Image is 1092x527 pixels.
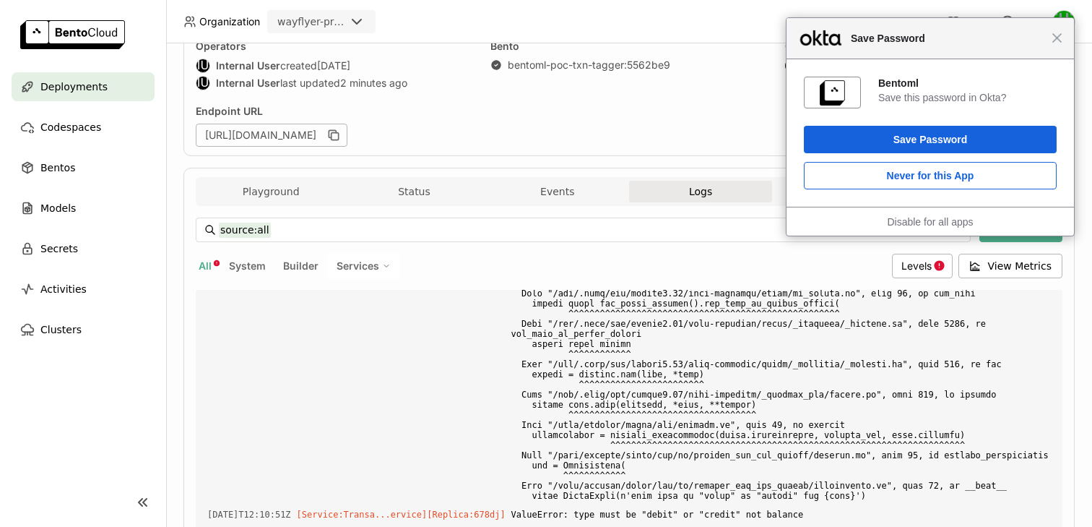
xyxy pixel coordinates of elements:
div: Cluster [785,40,1062,53]
div: Endpoint URL [196,105,870,118]
input: Selected wayflyer-prod. [347,15,348,30]
img: logo [20,20,125,49]
span: Codespaces [40,119,101,136]
a: Bentos [12,153,155,182]
div: Save this password in Okta? [878,91,1057,104]
span: ValueError: type must be "debit" or "credit" not balance [511,507,1051,523]
button: Monitoring [772,181,915,202]
input: Search [219,218,948,241]
div: wayflyer-prod [277,14,345,29]
button: All [196,257,214,275]
a: Codespaces [12,113,155,142]
span: Close [1052,33,1062,43]
span: [DATE] [317,59,350,72]
div: last updated [196,76,473,90]
span: 2 minutes ago [340,77,407,90]
span: Builder [283,260,318,272]
span: Models [40,200,76,217]
span: Activities [40,280,87,298]
img: Sean Hickey [1053,11,1075,33]
span: Bentos [40,159,75,176]
button: Playground [199,181,342,202]
span: Loremipsu (dolo sitame cons adip): Elit "/sed/.doei/tem/incidi5.51/utla-etdolore/_magnaal_enim/ad... [511,174,1051,504]
div: Internal User [196,76,210,90]
button: Save Password [804,126,1057,153]
button: Never for this App [804,162,1057,189]
button: View Metrics [958,254,1063,278]
div: [URL][DOMAIN_NAME] [196,124,347,147]
span: [Service:Transa...ervice] [297,510,428,520]
img: 8DHkthAAAABklEQVQDAPzYy7AaJxvwAAAAAElFTkSuQmCC [820,80,845,106]
span: Save Password [844,30,1052,47]
div: Internal User [196,59,210,73]
a: Docs [946,14,987,29]
button: Builder [280,257,321,275]
span: Clusters [40,321,82,338]
button: Events [486,181,629,202]
span: Levels [901,260,932,272]
div: Levels [892,254,953,278]
span: Docs [963,15,987,28]
span: All [199,260,212,272]
span: System [229,260,266,272]
a: Activities [12,275,155,304]
strong: Internal User [216,59,280,72]
a: Disable for all apps [887,216,973,228]
span: Help [1018,15,1039,28]
a: Clusters [12,315,155,344]
div: Help [1000,14,1039,29]
span: [Replica:678dj] [427,510,505,520]
div: Services [327,254,400,278]
span: Services [337,260,379,273]
button: Status [342,181,485,202]
div: IU [196,77,209,90]
div: Bento [490,40,768,53]
span: Deployments [40,78,108,95]
a: Models [12,194,155,223]
span: 2025-09-26T12:10:51.814Z [207,507,291,523]
div: Operators [196,40,473,53]
span: View Metrics [988,259,1052,273]
div: created [196,59,473,73]
div: Bentoml [878,77,1057,90]
span: Secrets [40,240,78,257]
strong: Internal User [216,77,280,90]
span: Logs [689,185,712,198]
div: IU [196,59,209,72]
button: System [226,257,269,275]
a: Secrets [12,234,155,263]
a: Deployments [12,72,155,101]
a: bentoml-poc-txn-tagger:5562be9 [508,59,670,72]
span: Organization [199,15,260,28]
